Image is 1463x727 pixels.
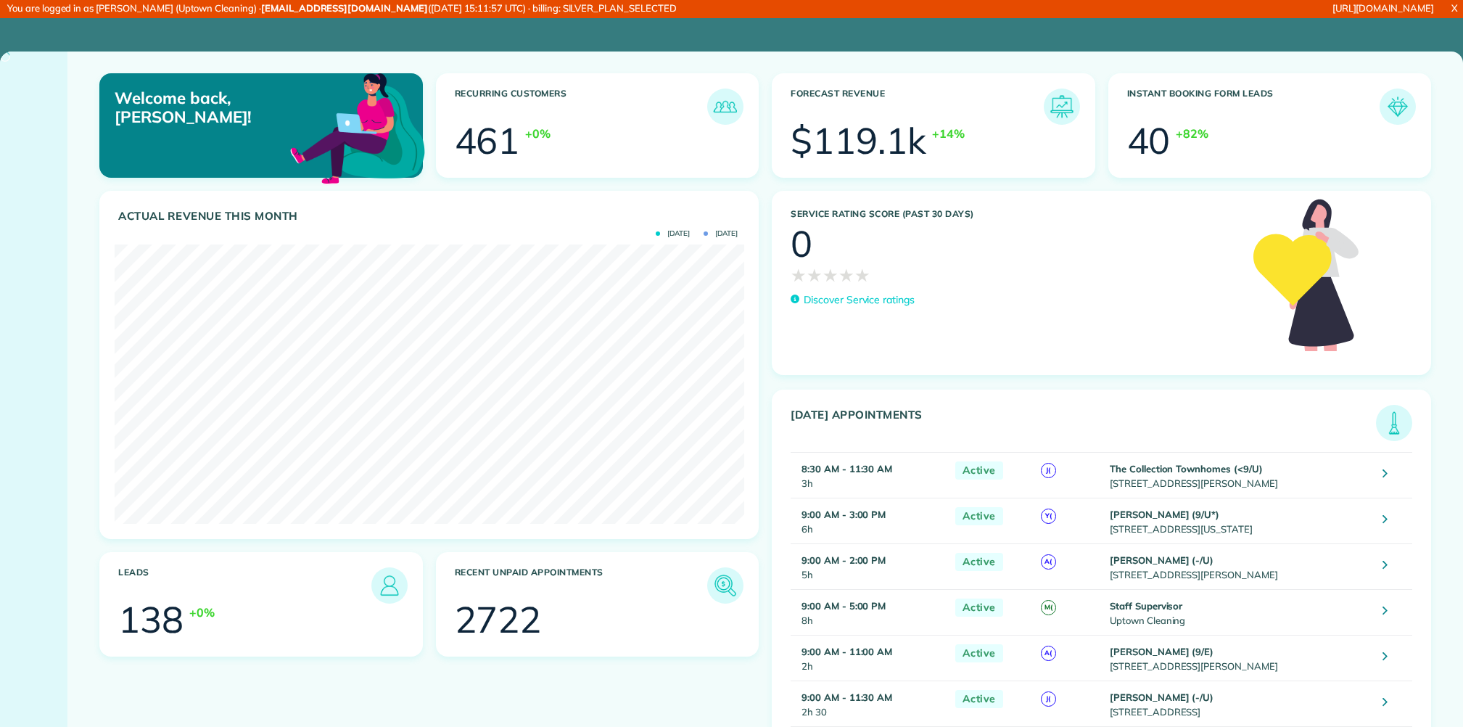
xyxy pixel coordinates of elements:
[932,125,965,142] div: +14%
[801,646,892,657] strong: 9:00 AM - 11:00 AM
[455,601,542,638] div: 2722
[1041,691,1056,707] span: J(
[1041,554,1056,570] span: A(
[801,554,886,566] strong: 9:00 AM - 2:00 PM
[791,498,948,544] td: 6h
[525,125,551,142] div: +0%
[955,690,1003,708] span: Active
[455,89,708,125] h3: Recurring Customers
[261,2,428,14] strong: [EMAIL_ADDRESS][DOMAIN_NAME]
[791,453,948,498] td: 3h
[791,89,1044,125] h3: Forecast Revenue
[115,89,319,127] p: Welcome back, [PERSON_NAME]!
[791,408,1376,441] h3: [DATE] Appointments
[118,210,743,223] h3: Actual Revenue this month
[455,567,708,604] h3: Recent unpaid appointments
[455,123,520,159] div: 461
[1127,123,1171,159] div: 40
[118,601,184,638] div: 138
[791,226,812,262] div: 0
[1110,646,1213,657] strong: [PERSON_NAME] (9/E)
[1106,590,1372,636] td: Uptown Cleaning
[854,262,870,288] span: ★
[801,691,892,703] strong: 9:00 AM - 11:30 AM
[1106,681,1372,727] td: [STREET_ADDRESS]
[1383,92,1412,121] img: icon_form_leads-04211a6a04a5b2264e4ee56bc0799ec3eb69b7e499cbb523a139df1d13a81ae0.png
[287,57,428,197] img: dashboard_welcome-42a62b7d889689a78055ac9021e634bf52bae3f8056760290aed330b23ab8690.png
[807,262,823,288] span: ★
[1041,509,1056,524] span: Y(
[711,92,740,121] img: icon_recurring_customers-cf858462ba22bcd05b5a5880d41d6543d210077de5bb9ebc9590e49fd87d84ed.png
[1110,600,1182,612] strong: Staff Supervisor
[1106,453,1372,498] td: [STREET_ADDRESS][PERSON_NAME]
[791,292,915,308] a: Discover Service ratings
[375,571,404,600] img: icon_leads-1bed01f49abd5b7fead27621c3d59655bb73ed531f8eeb49469d10e621d6b896.png
[801,463,892,475] strong: 8:30 AM - 11:30 AM
[955,553,1003,571] span: Active
[1041,646,1056,661] span: A(
[791,123,926,159] div: $119.1k
[955,507,1003,525] span: Active
[711,571,740,600] img: icon_unpaid_appointments-47b8ce3997adf2238b356f14209ab4cced10bd1f174958f3ca8f1d0dd7fffeee.png
[955,644,1003,662] span: Active
[118,567,371,604] h3: Leads
[1047,92,1076,121] img: icon_forecast_revenue-8c13a41c7ed35a8dcfafea3cbb826a0462acb37728057bba2d056411b612bbbe.png
[1041,600,1056,615] span: M(
[1127,89,1380,125] h3: Instant Booking Form Leads
[801,600,886,612] strong: 9:00 AM - 5:00 PM
[955,599,1003,617] span: Active
[1041,463,1056,478] span: J(
[804,292,915,308] p: Discover Service ratings
[791,590,948,636] td: 8h
[1106,544,1372,590] td: [STREET_ADDRESS][PERSON_NAME]
[791,544,948,590] td: 5h
[791,262,807,288] span: ★
[656,230,690,237] span: [DATE]
[1106,636,1372,681] td: [STREET_ADDRESS][PERSON_NAME]
[791,681,948,727] td: 2h 30
[1110,691,1213,703] strong: [PERSON_NAME] (-/U)
[1380,408,1409,438] img: icon_todays_appointments-901f7ab196bb0bea1936b74009e4eb5ffbc2d2711fa7634e0d609ed5ef32b18b.png
[1110,554,1213,566] strong: [PERSON_NAME] (-/U)
[1106,498,1372,544] td: [STREET_ADDRESS][US_STATE]
[1332,2,1434,14] a: [URL][DOMAIN_NAME]
[1176,125,1208,142] div: +82%
[1110,509,1219,520] strong: [PERSON_NAME] (9/U*)
[791,209,1239,219] h3: Service Rating score (past 30 days)
[791,636,948,681] td: 2h
[704,230,738,237] span: [DATE]
[838,262,854,288] span: ★
[189,604,215,621] div: +0%
[1110,463,1263,475] strong: The Collection Townhomes (<9/U)
[955,461,1003,480] span: Active
[801,509,886,520] strong: 9:00 AM - 3:00 PM
[823,262,838,288] span: ★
